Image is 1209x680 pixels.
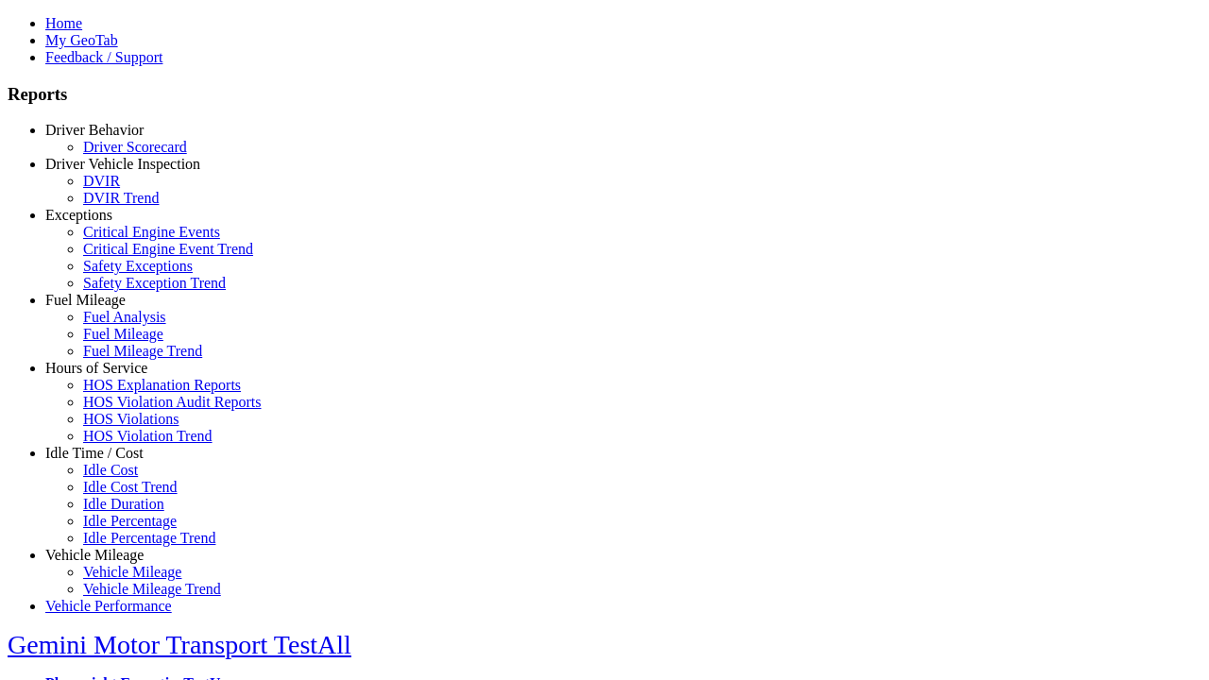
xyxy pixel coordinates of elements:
[45,598,172,614] a: Vehicle Performance
[83,139,187,155] a: Driver Scorecard
[45,122,144,138] a: Driver Behavior
[8,84,1201,105] h3: Reports
[83,513,177,529] a: Idle Percentage
[83,275,226,291] a: Safety Exception Trend
[83,377,241,393] a: HOS Explanation Reports
[83,224,220,240] a: Critical Engine Events
[83,173,120,189] a: DVIR
[45,49,162,65] a: Feedback / Support
[83,343,202,359] a: Fuel Mileage Trend
[45,547,144,563] a: Vehicle Mileage
[83,309,166,325] a: Fuel Analysis
[45,360,147,376] a: Hours of Service
[83,428,213,444] a: HOS Violation Trend
[45,156,200,172] a: Driver Vehicle Inspection
[83,258,193,274] a: Safety Exceptions
[45,207,112,223] a: Exceptions
[83,394,262,410] a: HOS Violation Audit Reports
[8,630,351,659] a: Gemini Motor Transport TestAll
[83,411,179,427] a: HOS Violations
[83,581,221,597] a: Vehicle Mileage Trend
[45,445,144,461] a: Idle Time / Cost
[83,462,138,478] a: Idle Cost
[83,326,163,342] a: Fuel Mileage
[83,496,164,512] a: Idle Duration
[83,479,178,495] a: Idle Cost Trend
[83,564,181,580] a: Vehicle Mileage
[45,32,118,48] a: My GeoTab
[83,241,253,257] a: Critical Engine Event Trend
[45,292,126,308] a: Fuel Mileage
[83,190,159,206] a: DVIR Trend
[83,530,215,546] a: Idle Percentage Trend
[45,15,82,31] a: Home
